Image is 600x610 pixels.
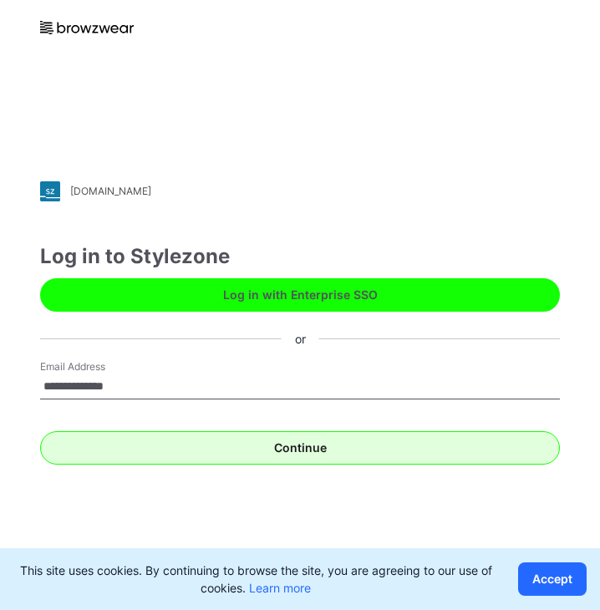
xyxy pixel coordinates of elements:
img: stylezone-logo.562084cfcfab977791bfbf7441f1a819.svg [40,181,60,201]
button: Continue [40,431,560,465]
p: This site uses cookies. By continuing to browse the site, you are agreeing to our use of cookies. [13,562,498,597]
label: Email Address [40,359,157,374]
a: [DOMAIN_NAME] [40,181,560,201]
div: Log in to Stylezone [40,241,560,272]
button: Log in with Enterprise SSO [40,278,560,312]
div: or [282,330,319,348]
img: browzwear-logo.e42bd6dac1945053ebaf764b6aa21510.svg [40,21,134,34]
button: Accept [518,562,587,596]
div: [DOMAIN_NAME] [70,185,151,197]
a: Learn more [249,581,311,595]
